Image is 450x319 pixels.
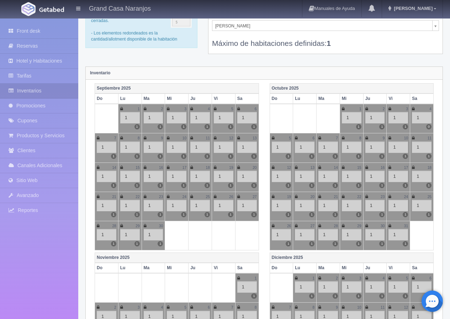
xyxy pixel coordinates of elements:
small: 7 [336,136,338,140]
label: 1 [379,154,385,159]
th: Lu [118,263,142,273]
small: 6 [208,305,210,309]
small: 11 [206,136,210,140]
small: 5 [406,276,408,280]
small: 20 [311,195,314,199]
div: 1 [388,200,408,211]
div: 1 [295,229,314,240]
div: 1 [120,200,140,211]
small: 6 [312,136,314,140]
label: 1 [228,183,233,188]
label: 1 [251,154,256,159]
span: [PERSON_NAME] [392,6,433,11]
small: 14 [112,166,116,170]
th: Ju [189,94,212,104]
th: Sa [235,263,259,273]
small: 30 [381,224,385,228]
div: 1 [342,171,361,182]
th: Mi [165,94,189,104]
label: 1 [286,154,291,159]
small: 16 [159,166,163,170]
div: 1 [237,200,257,211]
div: 1 [97,171,116,182]
small: 28 [112,224,116,228]
small: 11 [428,136,432,140]
small: 9 [336,305,338,309]
small: 8 [312,305,314,309]
small: 22 [136,195,139,199]
th: Ma [142,94,165,104]
small: 4 [383,276,385,280]
span: [PERSON_NAME] [215,21,429,31]
div: 1 [295,200,314,211]
small: 28 [334,224,338,228]
label: 1 [158,212,163,217]
label: 1 [158,124,163,129]
div: 1 [388,229,408,240]
small: 18 [206,166,210,170]
label: 1 [134,183,140,188]
small: 9 [161,136,163,140]
label: 1 [111,183,116,188]
div: 1 [412,200,432,211]
small: 2 [336,276,338,280]
small: 16 [381,166,385,170]
label: 1 [379,183,385,188]
label: 1 [333,154,338,159]
small: 19 [287,195,291,199]
th: Do [95,94,118,104]
small: 17 [404,166,408,170]
b: 1 [327,39,331,47]
div: 1 [214,200,233,211]
th: Ma [317,94,340,104]
label: 1 [379,241,385,246]
label: 1 [181,212,186,217]
label: 1 [181,154,186,159]
small: 5 [231,107,233,111]
label: 0 [426,124,432,129]
label: 1 [379,212,385,217]
small: 2 [161,107,163,111]
label: 1 [205,154,210,159]
label: 1 [403,154,408,159]
label: 1 [356,154,361,159]
div: 1 [365,171,385,182]
div: 1 [365,142,385,153]
div: 1 [318,142,338,153]
th: Mi [165,263,189,273]
small: 3 [138,305,140,309]
div: 1 [272,171,291,182]
small: 8 [255,305,257,309]
label: 1 [333,293,338,299]
small: 23 [159,195,163,199]
div: 1 [214,142,233,153]
small: 6 [429,276,432,280]
small: 12 [229,136,233,140]
label: 1 [251,293,256,299]
label: 1 [286,212,291,217]
small: 23 [381,195,385,199]
small: 19 [229,166,233,170]
div: 1 [167,200,186,211]
small: 17 [182,166,186,170]
small: 3 [359,276,361,280]
th: Sa [410,263,434,273]
small: 26 [287,224,291,228]
label: 1 [111,241,116,246]
small: 12 [287,166,291,170]
small: 1 [312,276,314,280]
small: 20 [253,166,256,170]
small: 31 [404,224,408,228]
div: 1 [365,200,385,211]
th: Ma [142,263,165,273]
label: 1 [403,241,408,246]
th: Lu [293,94,317,104]
label: 1 [309,183,314,188]
label: 1 [379,124,385,129]
small: 7 [114,136,116,140]
label: 1 [426,183,432,188]
div: 1 [342,142,361,153]
label: 1 [309,241,314,246]
small: 13 [311,166,314,170]
small: 10 [182,136,186,140]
